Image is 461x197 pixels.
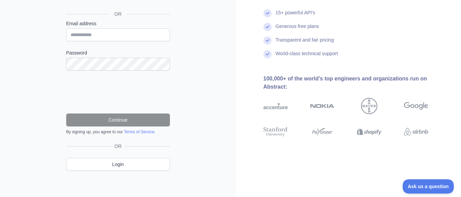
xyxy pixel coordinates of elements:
div: Transparent and fair pricing [276,36,334,50]
div: 15+ powerful API's [276,9,315,23]
img: check mark [263,50,272,58]
div: By signing up, you agree to our . [66,129,170,135]
span: OR [109,11,127,17]
span: OR [112,143,124,150]
img: stanford university [263,126,288,138]
a: Login [66,158,170,171]
img: bayer [361,98,377,114]
img: payoneer [310,126,334,138]
iframe: Toggle Customer Support [403,179,454,194]
img: nokia [310,98,334,114]
div: 100,000+ of the world's top engineers and organizations run on Abstract: [263,75,450,91]
label: Password [66,49,170,56]
img: check mark [263,36,272,45]
img: accenture [263,98,288,114]
img: google [404,98,428,114]
img: check mark [263,23,272,31]
img: shopify [357,126,381,138]
label: Email address [66,20,170,27]
a: Terms of Service [124,130,154,134]
button: Continue [66,113,170,126]
img: check mark [263,9,272,17]
iframe: reCAPTCHA [66,79,170,105]
div: World-class technical support [276,50,338,64]
img: airbnb [404,126,428,138]
div: Generous free plans [276,23,319,36]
